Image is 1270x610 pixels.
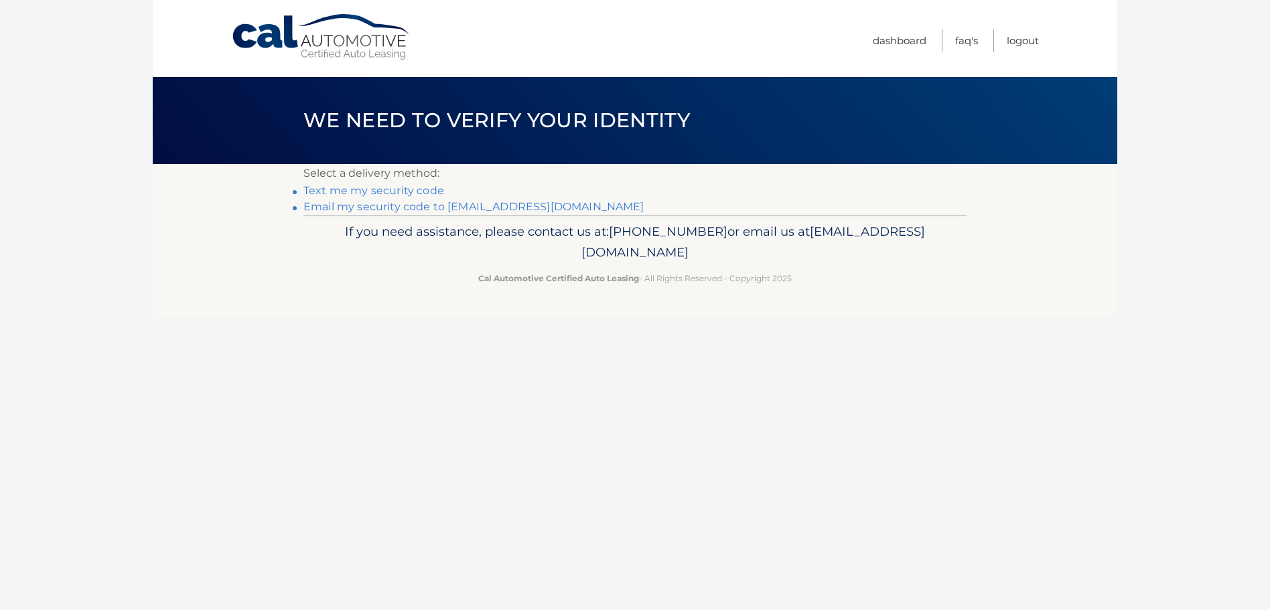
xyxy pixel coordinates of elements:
[231,13,412,61] a: Cal Automotive
[303,184,444,197] a: Text me my security code
[312,221,958,264] p: If you need assistance, please contact us at: or email us at
[303,200,644,213] a: Email my security code to [EMAIL_ADDRESS][DOMAIN_NAME]
[303,164,967,183] p: Select a delivery method:
[312,271,958,285] p: - All Rights Reserved - Copyright 2025
[955,29,978,52] a: FAQ's
[478,273,639,283] strong: Cal Automotive Certified Auto Leasing
[873,29,926,52] a: Dashboard
[609,224,727,239] span: [PHONE_NUMBER]
[303,108,690,133] span: We need to verify your identity
[1007,29,1039,52] a: Logout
